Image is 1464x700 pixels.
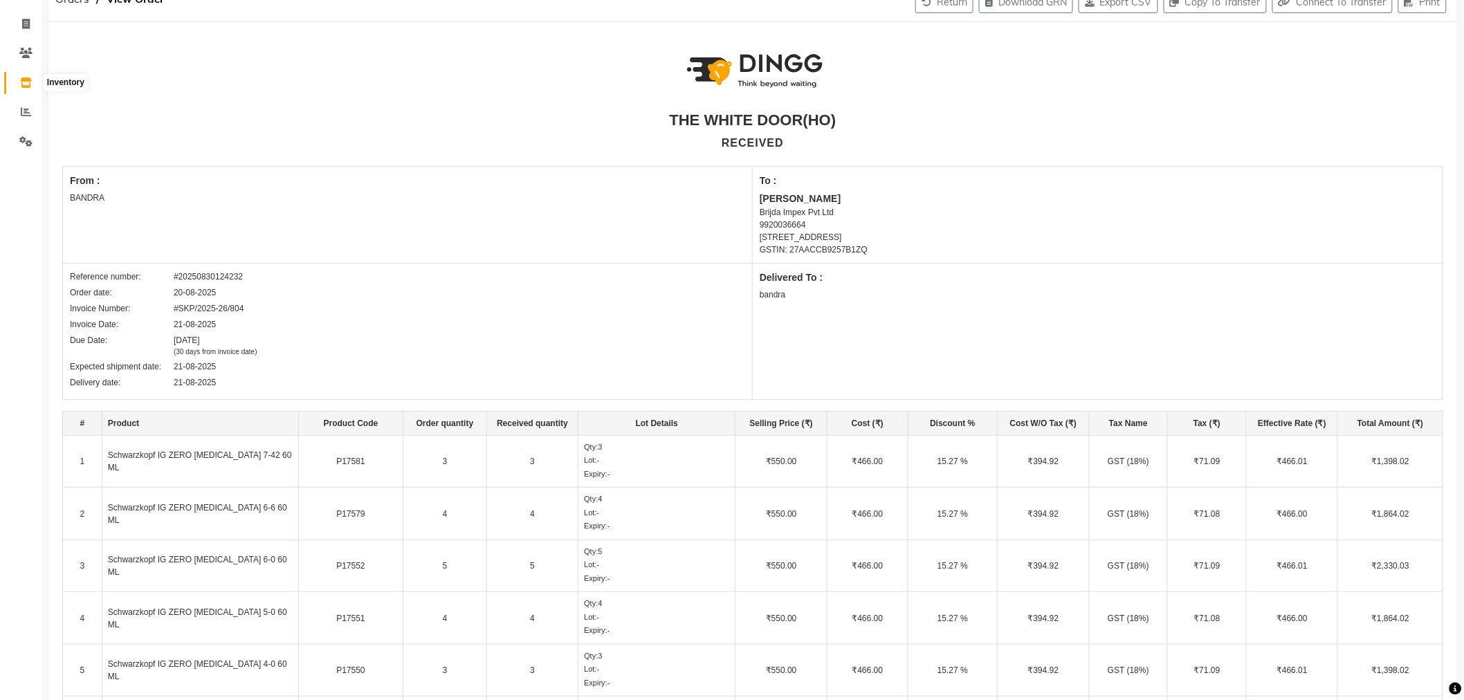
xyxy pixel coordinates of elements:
[298,435,403,488] td: P17581
[1168,411,1247,435] th: Tax (₹)
[486,644,578,697] td: 3
[1246,592,1338,645] td: ₹466.00
[102,435,298,488] td: Schwarzkopf IG ZERO [MEDICAL_DATA] 7-42 60 ML
[735,592,827,645] td: ₹550.00
[1338,435,1443,488] td: ₹1,398.02
[578,411,735,435] th: Lot Details
[63,488,102,540] td: 2
[1246,435,1338,488] td: ₹466.01
[70,192,745,204] div: BANDRA
[760,270,1436,285] div: Delivered To :
[70,270,174,283] div: Reference number:
[1338,644,1443,697] td: ₹1,398.02
[70,376,174,389] div: Delivery date:
[1089,488,1168,540] td: GST (18%)
[584,679,607,687] span: Expiry:
[403,411,487,435] th: Order quantity
[1089,644,1168,697] td: GST (18%)
[998,592,1090,645] td: ₹394.92
[584,650,729,662] div: 3
[827,411,908,435] th: Cost (₹)
[827,592,908,645] td: ₹466.00
[174,376,216,389] div: 21-08-2025
[174,270,243,283] div: #20250830124232
[998,435,1090,488] td: ₹394.92
[584,470,607,478] span: Expiry:
[998,644,1090,697] td: ₹394.92
[102,592,298,645] td: Schwarzkopf IG ZERO [MEDICAL_DATA] 5-0 60 ML
[584,495,598,503] span: Qty:
[760,206,1436,219] div: Brijda Impex Pvt Ltd
[584,508,596,517] span: Lot:
[584,625,729,636] div: -
[403,488,487,540] td: 4
[174,347,257,357] div: (30 days from invoice date)
[827,488,908,540] td: ₹466.00
[584,573,729,584] div: -
[1089,592,1168,645] td: GST (18%)
[827,540,908,592] td: ₹466.00
[908,592,997,645] td: 15.27 %
[1168,435,1247,488] td: ₹71.09
[584,456,596,464] span: Lot:
[403,592,487,645] td: 4
[584,559,729,571] div: -
[584,665,596,673] span: Lot:
[70,286,174,299] div: Order date:
[1246,411,1338,435] th: Effective Rate (₹)
[735,488,827,540] td: ₹550.00
[584,507,729,519] div: -
[827,435,908,488] td: ₹466.00
[998,411,1090,435] th: Cost W/O Tax (₹)
[70,318,174,331] div: Invoice Date:
[584,626,607,634] span: Expiry:
[102,644,298,697] td: Schwarzkopf IG ZERO [MEDICAL_DATA] 4-0 60 ML
[584,611,729,623] div: -
[1338,540,1443,592] td: ₹2,330.03
[102,488,298,540] td: Schwarzkopf IG ZERO [MEDICAL_DATA] 6-6 60 ML
[102,411,298,435] th: Product
[584,546,729,558] div: 5
[102,540,298,592] td: Schwarzkopf IG ZERO [MEDICAL_DATA] 6-0 60 ML
[174,286,216,299] div: 20-08-2025
[298,644,403,697] td: P17550
[174,318,216,331] div: 21-08-2025
[908,435,997,488] td: 15.27 %
[1168,644,1247,697] td: ₹71.09
[677,39,829,102] img: logo
[722,135,784,151] div: RECEIVED
[584,441,729,453] div: 3
[760,192,1436,206] div: [PERSON_NAME]
[584,468,729,480] div: -
[584,547,598,555] span: Qty:
[298,411,403,435] th: Product Code
[760,231,1436,243] div: [STREET_ADDRESS]
[1246,540,1338,592] td: ₹466.01
[760,288,1436,301] div: bandra
[70,360,174,373] div: Expected shipment date:
[584,598,729,609] div: 4
[1089,435,1168,488] td: GST (18%)
[908,644,997,697] td: 15.27 %
[584,493,729,505] div: 4
[174,360,216,373] div: 21-08-2025
[584,443,598,451] span: Qty:
[486,411,578,435] th: Received quantity
[403,540,487,592] td: 5
[584,599,598,607] span: Qty:
[63,644,102,697] td: 5
[70,334,174,357] div: Due Date:
[486,488,578,540] td: 4
[1246,488,1338,540] td: ₹466.00
[70,174,745,188] div: From :
[584,520,729,532] div: -
[735,411,827,435] th: Selling Price (₹)
[63,592,102,645] td: 4
[735,540,827,592] td: ₹550.00
[760,174,1436,188] div: To :
[403,644,487,697] td: 3
[1246,644,1338,697] td: ₹466.01
[584,574,607,582] span: Expiry:
[1089,540,1168,592] td: GST (18%)
[584,560,596,569] span: Lot:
